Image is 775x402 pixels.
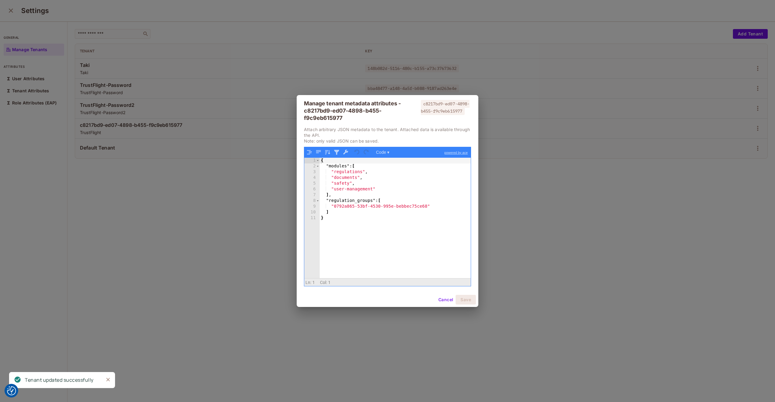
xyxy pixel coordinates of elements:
div: 7 [304,192,320,198]
button: Redo (Ctrl+Shift+Z) [362,148,370,156]
p: Attach arbitrary JSON metadata to the tenant. Attached data is available through the API. Note: o... [304,127,471,144]
button: Compact JSON data, remove all whitespaces (Ctrl+Shift+I) [315,148,322,156]
a: powered by ace [441,147,471,158]
div: 8 [304,198,320,204]
span: Ln: [305,280,311,285]
button: Format JSON data, with proper indentation and line feeds (Ctrl+I) [305,148,313,156]
div: 1 [304,158,320,163]
button: Close [104,375,113,384]
div: 10 [304,209,320,215]
span: Col: [320,280,327,285]
button: Undo last action (Ctrl+Z) [353,148,361,156]
button: Sort contents [324,148,331,156]
div: 3 [304,169,320,175]
span: 1 [312,280,315,285]
div: 11 [304,215,320,221]
div: Tenant updated successfully [25,376,94,384]
div: 5 [304,181,320,186]
div: 4 [304,175,320,181]
button: Filter, sort, or transform contents [333,148,341,156]
span: 1 [328,280,331,285]
img: Revisit consent button [7,386,16,395]
button: Code ▾ [374,148,391,156]
button: Consent Preferences [7,386,16,395]
div: 9 [304,204,320,209]
span: c8217bd9-ed07-4898-b455-f9c9eb615977 [421,100,470,115]
div: Manage tenant metadata attributes - c8217bd9-ed07-4898-b455-f9c9eb615977 [304,100,420,122]
div: 6 [304,186,320,192]
button: Save [456,295,476,305]
button: Repair JSON: fix quotes and escape characters, remove comments and JSONP notation, turn JavaScrip... [342,148,350,156]
button: Cancel [436,295,456,305]
div: 2 [304,163,320,169]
